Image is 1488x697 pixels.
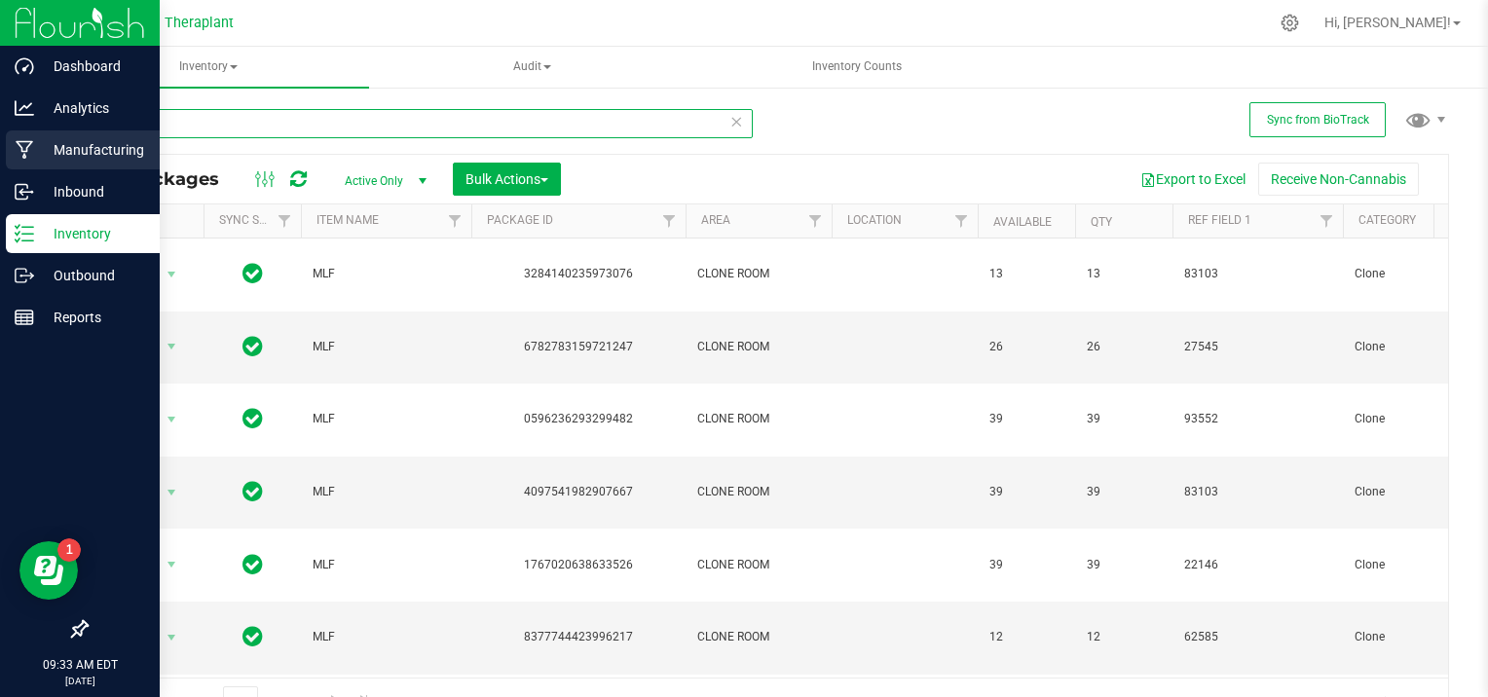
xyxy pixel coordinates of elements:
span: CLONE ROOM [697,410,820,428]
button: Export to Excel [1128,163,1258,196]
div: 6782783159721247 [468,338,688,356]
a: Filter [439,204,471,238]
a: Qty [1091,215,1112,229]
input: Search Package ID, Item Name, SKU, Lot or Part Number... [86,109,753,138]
a: Filter [1311,204,1343,238]
p: Inbound [34,180,151,203]
span: 13 [989,265,1063,283]
span: select [160,406,184,433]
div: 0596236293299482 [468,410,688,428]
div: 1767020638633526 [468,556,688,574]
span: 62585 [1184,628,1331,646]
span: CLONE ROOM [697,556,820,574]
a: Location [847,213,902,227]
p: Analytics [34,96,151,120]
p: 09:33 AM EDT [9,656,151,674]
span: In Sync [242,260,263,287]
span: Bulk Actions [465,171,548,187]
a: Package ID [487,213,553,227]
span: 39 [1087,410,1161,428]
span: 93552 [1184,410,1331,428]
span: MLF [313,483,460,501]
a: Filter [653,204,686,238]
span: 39 [989,556,1063,574]
span: 26 [1087,338,1161,356]
button: Receive Non-Cannabis [1258,163,1419,196]
p: Dashboard [34,55,151,78]
a: Inventory [47,47,369,88]
span: Inventory Counts [786,58,928,75]
a: Audit [371,47,693,88]
a: Inventory Counts [695,47,1018,88]
span: Sync from BioTrack [1267,113,1369,127]
p: Inventory [34,222,151,245]
iframe: Resource center unread badge [57,538,81,562]
a: Available [993,215,1052,229]
span: select [160,261,184,288]
span: In Sync [242,405,263,432]
a: Sync Status [219,213,294,227]
iframe: Resource center [19,541,78,600]
span: select [160,624,184,651]
span: 39 [989,410,1063,428]
p: Outbound [34,264,151,287]
span: 83103 [1184,483,1331,501]
div: 4097541982907667 [468,483,688,501]
a: Area [701,213,730,227]
span: CLONE ROOM [697,338,820,356]
span: 22146 [1184,556,1331,574]
span: In Sync [242,333,263,360]
a: Filter [946,204,978,238]
span: Audit [372,48,692,87]
a: Item Name [316,213,379,227]
span: All Packages [101,168,239,190]
inline-svg: Inventory [15,224,34,243]
a: Filter [269,204,301,238]
span: CLONE ROOM [697,628,820,646]
span: MLF [313,338,460,356]
span: 39 [1087,483,1161,501]
span: In Sync [242,551,263,578]
div: 3284140235973076 [468,265,688,283]
p: Manufacturing [34,138,151,162]
span: 13 [1087,265,1161,283]
span: Clear [729,109,743,134]
span: MLF [313,265,460,283]
span: 39 [989,483,1063,501]
span: 83103 [1184,265,1331,283]
span: 26 [989,338,1063,356]
inline-svg: Outbound [15,266,34,285]
span: 39 [1087,556,1161,574]
inline-svg: Reports [15,308,34,327]
span: MLF [313,556,460,574]
a: Filter [800,204,832,238]
span: select [160,333,184,360]
span: CLONE ROOM [697,483,820,501]
p: [DATE] [9,674,151,688]
inline-svg: Analytics [15,98,34,118]
span: 27545 [1184,338,1331,356]
button: Sync from BioTrack [1249,102,1386,137]
span: Hi, [PERSON_NAME]! [1324,15,1451,30]
span: select [160,551,184,578]
span: MLF [313,410,460,428]
a: Category [1358,213,1416,227]
span: MLF [313,628,460,646]
inline-svg: Inbound [15,182,34,202]
span: In Sync [242,478,263,505]
span: Theraplant [165,15,234,31]
inline-svg: Dashboard [15,56,34,76]
span: 12 [1087,628,1161,646]
div: Manage settings [1278,14,1302,32]
inline-svg: Manufacturing [15,140,34,160]
span: In Sync [242,623,263,650]
span: select [160,479,184,506]
span: 12 [989,628,1063,646]
span: CLONE ROOM [697,265,820,283]
button: Bulk Actions [453,163,561,196]
p: Reports [34,306,151,329]
a: Ref Field 1 [1188,213,1251,227]
div: 8377744423996217 [468,628,688,646]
